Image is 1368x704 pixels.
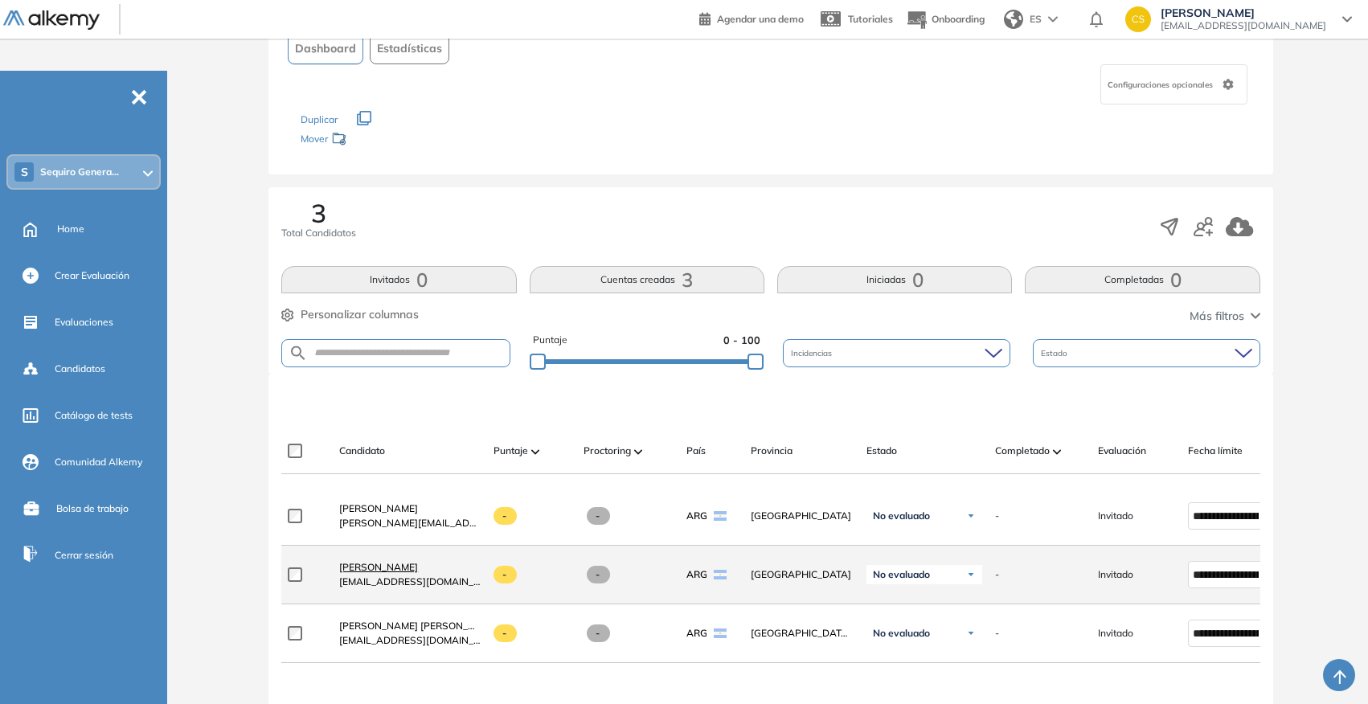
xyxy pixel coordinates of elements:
[301,125,461,155] div: Mover
[777,266,1012,293] button: Iniciadas0
[289,343,308,363] img: SEARCH_ALT
[1190,308,1260,325] button: Más filtros
[1161,6,1326,19] span: [PERSON_NAME]
[339,575,481,589] span: [EMAIL_ADDRESS][DOMAIN_NAME]
[339,501,481,516] a: [PERSON_NAME]
[281,266,516,293] button: Invitados0
[686,626,707,641] span: ARG
[55,268,129,283] span: Crear Evaluación
[55,362,105,376] span: Candidatos
[751,444,793,458] span: Provincia
[40,166,119,178] span: Sequiro Genera...
[1033,339,1260,367] div: Estado
[339,516,481,530] span: [PERSON_NAME][EMAIL_ADDRESS][PERSON_NAME][DOMAIN_NAME]
[21,166,28,178] span: S
[1041,347,1071,359] span: Estado
[1098,509,1133,523] span: Invitado
[339,444,385,458] span: Candidato
[723,333,760,348] span: 0 - 100
[699,8,804,27] a: Agendar una demo
[57,222,84,236] span: Home
[530,266,764,293] button: Cuentas creadas3
[1098,626,1133,641] span: Invitado
[587,507,610,525] span: -
[995,626,999,641] span: -
[55,408,133,423] span: Catálogo de tests
[634,449,642,454] img: [missing "en.ARROW_ALT" translation]
[906,2,985,37] button: Onboarding
[55,455,142,469] span: Comunidad Alkemy
[1053,449,1061,454] img: [missing "en.ARROW_ALT" translation]
[281,306,419,323] button: Personalizar columnas
[301,113,338,125] span: Duplicar
[791,347,835,359] span: Incidencias
[714,628,727,638] img: ARG
[295,40,356,57] span: Dashboard
[56,501,129,516] span: Bolsa de trabajo
[311,200,326,226] span: 3
[751,567,854,582] span: [GEOGRAPHIC_DATA]
[494,507,517,525] span: -
[1030,12,1042,27] span: ES
[1161,19,1326,32] span: [EMAIL_ADDRESS][DOMAIN_NAME]
[339,560,481,575] a: [PERSON_NAME]
[686,509,707,523] span: ARG
[848,13,893,25] span: Tutoriales
[714,570,727,579] img: ARG
[1098,444,1146,458] span: Evaluación
[783,339,1010,367] div: Incidencias
[866,444,897,458] span: Estado
[995,509,999,523] span: -
[1190,308,1244,325] span: Más filtros
[1048,16,1058,23] img: arrow
[966,511,976,521] img: Ícono de flecha
[339,633,481,648] span: [EMAIL_ADDRESS][DOMAIN_NAME]
[995,567,999,582] span: -
[494,444,528,458] span: Puntaje
[1004,10,1023,29] img: world
[533,333,567,348] span: Puntaje
[714,511,727,521] img: ARG
[587,566,610,583] span: -
[339,502,418,514] span: [PERSON_NAME]
[339,620,499,632] span: [PERSON_NAME] [PERSON_NAME]
[995,444,1050,458] span: Completado
[873,510,930,522] span: No evaluado
[587,624,610,642] span: -
[751,626,854,641] span: [GEOGRAPHIC_DATA] e [GEOGRAPHIC_DATA]
[966,628,976,638] img: Ícono de flecha
[55,548,113,563] span: Cerrar sesión
[3,10,100,31] img: Logo
[966,570,976,579] img: Ícono de flecha
[494,566,517,583] span: -
[55,315,113,329] span: Evaluaciones
[686,444,706,458] span: País
[873,568,930,581] span: No evaluado
[717,13,804,25] span: Agendar una demo
[686,567,707,582] span: ARG
[494,624,517,642] span: -
[339,561,418,573] span: [PERSON_NAME]
[1100,64,1247,104] div: Configuraciones opcionales
[932,13,985,25] span: Onboarding
[301,306,419,323] span: Personalizar columnas
[281,226,356,240] span: Total Candidatos
[584,444,631,458] span: Proctoring
[288,33,363,64] button: Dashboard
[1025,266,1259,293] button: Completadas0
[531,449,539,454] img: [missing "en.ARROW_ALT" translation]
[1188,444,1243,458] span: Fecha límite
[1098,567,1133,582] span: Invitado
[339,619,481,633] a: [PERSON_NAME] [PERSON_NAME]
[751,509,854,523] span: [GEOGRAPHIC_DATA]
[377,40,442,57] span: Estadísticas
[370,33,449,64] button: Estadísticas
[873,627,930,640] span: No evaluado
[1108,79,1216,91] span: Configuraciones opcionales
